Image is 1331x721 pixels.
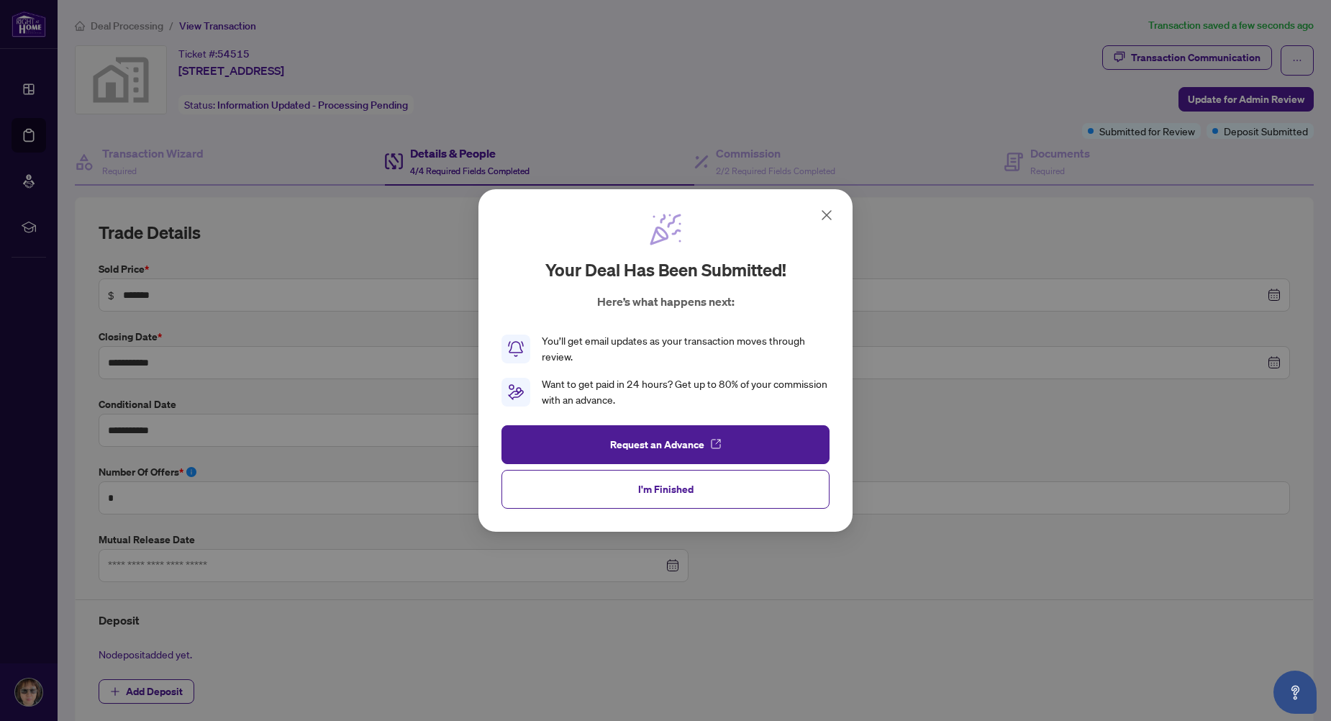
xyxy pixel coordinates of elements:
button: Request an Advance [501,425,830,464]
p: Here’s what happens next: [597,293,735,310]
button: I'm Finished [501,470,830,509]
div: You’ll get email updates as your transaction moves through review. [542,333,830,365]
button: Open asap [1273,671,1317,714]
span: Request an Advance [610,433,704,456]
h2: Your deal has been submitted! [545,258,786,281]
div: Want to get paid in 24 hours? Get up to 80% of your commission with an advance. [542,376,830,408]
span: I'm Finished [638,478,694,501]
